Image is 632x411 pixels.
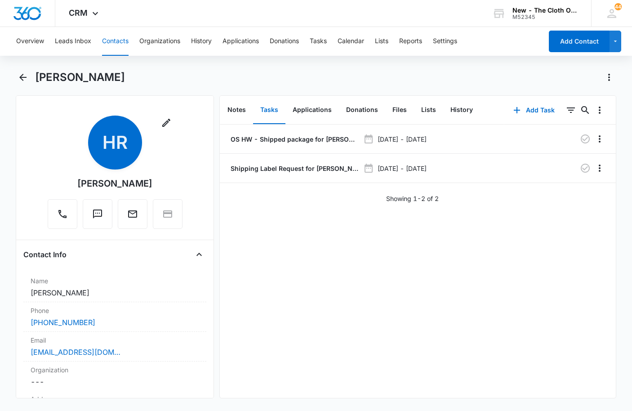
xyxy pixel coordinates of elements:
h1: [PERSON_NAME] [35,71,125,84]
p: [DATE] - [DATE] [378,164,427,173]
button: Contacts [102,27,129,56]
button: Add Contact [549,31,610,52]
button: Overflow Menu [592,161,607,175]
button: Overflow Menu [592,103,607,117]
button: Files [385,96,414,124]
button: Tasks [253,96,285,124]
button: Applications [285,96,339,124]
a: Shipping Label Request for [PERSON_NAME] [229,164,359,173]
button: Back [16,70,30,85]
button: History [191,27,212,56]
label: Organization [31,365,199,375]
button: Donations [270,27,299,56]
button: Overflow Menu [592,132,607,146]
div: [PERSON_NAME] [77,177,152,190]
dd: --- [31,376,199,387]
label: Name [31,276,199,286]
div: Email[EMAIL_ADDRESS][DOMAIN_NAME] [23,332,206,362]
div: account name [512,7,578,14]
a: OS HW - Shipped package for [PERSON_NAME] (zone #4) [229,134,359,144]
button: Email [118,199,147,229]
a: [EMAIL_ADDRESS][DOMAIN_NAME] [31,347,120,357]
button: Reports [399,27,422,56]
span: CRM [69,8,88,18]
button: Add Task [504,99,564,121]
a: Call [48,213,77,221]
dd: [PERSON_NAME] [31,287,199,298]
button: Actions [602,70,616,85]
label: Address [31,394,199,404]
div: notifications count [614,3,622,10]
a: [PHONE_NUMBER] [31,317,95,328]
button: Call [48,199,77,229]
button: Organizations [139,27,180,56]
button: History [443,96,480,124]
button: Lists [414,96,443,124]
button: Applications [223,27,259,56]
button: Donations [339,96,385,124]
button: Close [192,247,206,262]
div: account id [512,14,578,20]
button: Filters [564,103,578,117]
span: 44 [614,3,622,10]
label: Phone [31,306,199,315]
button: Overview [16,27,44,56]
div: Name[PERSON_NAME] [23,273,206,302]
button: Tasks [310,27,327,56]
p: [DATE] - [DATE] [378,134,427,144]
a: Text [83,213,112,221]
button: Leads Inbox [55,27,91,56]
a: Email [118,213,147,221]
button: Settings [433,27,457,56]
button: Search... [578,103,592,117]
p: Showing 1-2 of 2 [386,194,439,203]
label: Email [31,335,199,345]
h4: Contact Info [23,249,67,260]
button: Lists [375,27,388,56]
div: Organization--- [23,362,206,391]
button: Text [83,199,112,229]
div: Phone[PHONE_NUMBER] [23,302,206,332]
span: HR [88,116,142,170]
button: Calendar [338,27,364,56]
button: Notes [220,96,253,124]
